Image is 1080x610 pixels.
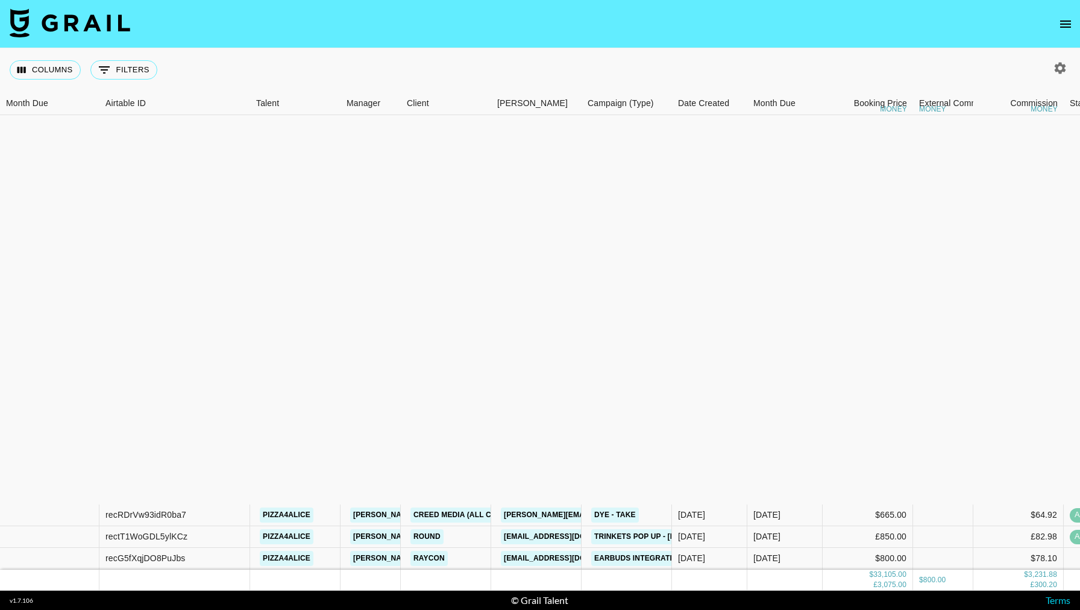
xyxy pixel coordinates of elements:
div: Client [401,92,491,115]
div: $64.92 [973,505,1064,526]
div: Talent [250,92,341,115]
div: Booker [491,92,582,115]
div: External Commission [919,92,1000,115]
div: Manager [347,92,380,115]
button: Select columns [10,60,81,80]
div: Client [407,92,429,115]
a: Dye - taKe [591,508,639,523]
a: Creed Media (All Campaigns) [410,508,536,523]
div: 3,075.00 [877,580,906,590]
div: Manager [341,92,401,115]
button: Show filters [90,60,157,80]
div: money [1031,105,1058,113]
div: Commission [1010,92,1058,115]
div: Date Created [678,92,729,115]
div: $ [919,575,923,585]
a: [EMAIL_ADDRESS][DOMAIN_NAME] [501,529,636,544]
div: 19/08/2025 [678,530,705,542]
div: 800.00 [923,575,946,585]
div: 3,231.88 [1028,570,1057,580]
div: 300.20 [1034,580,1057,590]
div: $665.00 [823,505,913,526]
a: [PERSON_NAME][EMAIL_ADDRESS][DOMAIN_NAME] [350,529,547,544]
div: Booking Price [854,92,907,115]
div: Aug '25 [753,530,780,542]
div: recRDrVw93idR0ba7 [105,509,186,521]
div: Airtable ID [105,92,146,115]
div: Aug '25 [753,509,780,521]
a: [PERSON_NAME][EMAIL_ADDRESS][DOMAIN_NAME] [501,508,697,523]
div: 33,105.00 [873,570,906,580]
a: [PERSON_NAME][EMAIL_ADDRESS][DOMAIN_NAME] [350,551,547,566]
div: £850.00 [823,526,913,548]
div: £82.98 [973,526,1064,548]
div: Campaign (Type) [588,92,654,115]
a: Terms [1046,594,1070,606]
div: $ [1024,570,1028,580]
div: Month Due [747,92,823,115]
div: 04/08/2025 [678,509,705,521]
a: Raycon [410,551,448,566]
div: $800.00 [823,548,913,570]
div: [PERSON_NAME] [497,92,568,115]
div: £ [1031,580,1035,590]
a: pizza4alice [260,529,313,544]
a: Trinkets Pop Up - [PERSON_NAME] [591,529,732,544]
div: Aug '25 [753,552,780,564]
a: Round [410,529,444,544]
div: Month Due [6,92,48,115]
div: $78.10 [973,548,1064,570]
div: rectT1WoGDL5ylKCz [105,530,187,542]
a: pizza4alice [260,508,313,523]
div: © Grail Talent [511,594,568,606]
div: recG5fXqjDO8PuJbs [105,552,186,564]
div: 19/08/2025 [678,552,705,564]
div: Campaign (Type) [582,92,672,115]
img: Grail Talent [10,8,130,37]
div: money [919,105,946,113]
div: £ [873,580,877,590]
div: v 1.7.106 [10,597,33,605]
div: money [880,105,907,113]
div: Airtable ID [99,92,250,115]
div: Month Due [753,92,796,115]
div: $ [869,570,873,580]
div: Talent [256,92,279,115]
a: pizza4alice [260,551,313,566]
a: [EMAIL_ADDRESS][DOMAIN_NAME] [501,551,636,566]
div: Date Created [672,92,747,115]
a: [PERSON_NAME][EMAIL_ADDRESS][DOMAIN_NAME] [350,508,547,523]
button: open drawer [1053,12,1078,36]
a: Earbuds integration [591,551,686,566]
